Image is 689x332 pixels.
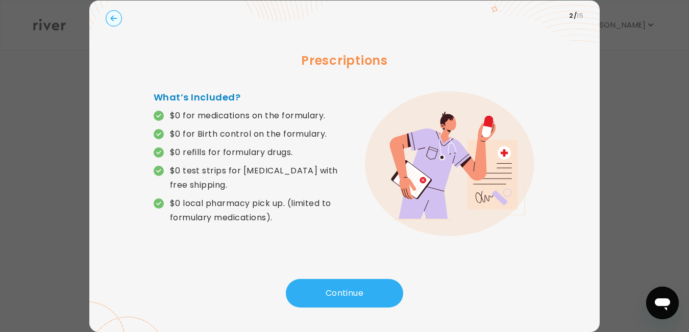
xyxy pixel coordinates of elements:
[154,90,344,105] h4: What’s Included?
[170,127,327,141] p: $0 for Birth control on the formulary.
[365,91,535,236] img: error graphic
[646,287,679,319] iframe: Button to launch messaging window
[170,145,293,160] p: $0 refills for formulary drugs.
[170,164,344,192] p: $0 test strips for [MEDICAL_DATA] with free shipping.
[170,196,344,225] p: $0 local pharmacy pick up. (limited to formulary medications).
[106,52,583,70] h3: Prescriptions
[170,109,326,123] p: $0 for medications on the formulary.
[286,279,403,308] button: Continue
